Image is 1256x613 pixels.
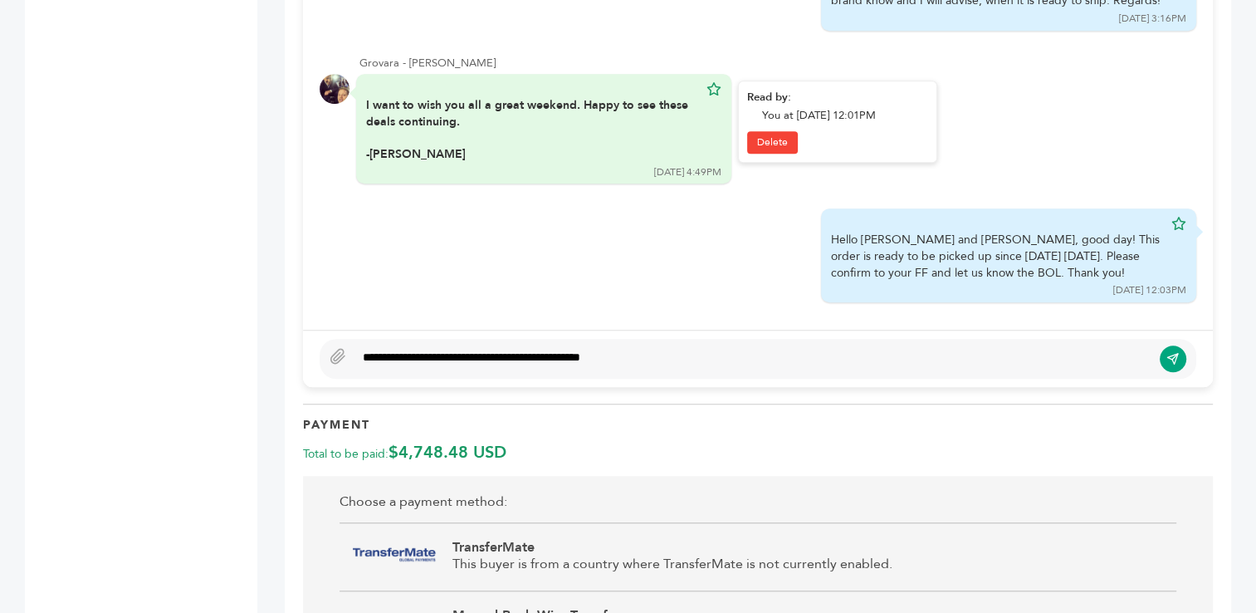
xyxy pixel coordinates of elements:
div: [DATE] 4:49PM [654,165,721,179]
div: Choose a payment method: [340,493,1176,511]
div: Grovara - [PERSON_NAME] [359,56,1196,71]
b: -[PERSON_NAME] [366,146,466,162]
div: You at [DATE] 12:01PM [762,108,928,123]
span: $4,748.48 USD [389,441,506,463]
div: Hello [PERSON_NAME] and [PERSON_NAME], good day! This order is ready to be picked up since [DATE]... [831,232,1163,281]
strong: Read by: [747,90,791,105]
a: Delete [747,131,798,154]
div: Total to be paid: [303,441,1213,463]
b: I want to wish you all a great weekend. Happy to see these deals continuing. [366,97,688,130]
span: TransferMate [452,540,892,555]
h4: PAYMENT [303,417,1213,441]
div: [DATE] 3:16PM [1119,12,1186,26]
div: [DATE] 12:03PM [1113,283,1186,297]
span: This buyer is from a country where TransferMate is not currently enabled. [452,555,892,573]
